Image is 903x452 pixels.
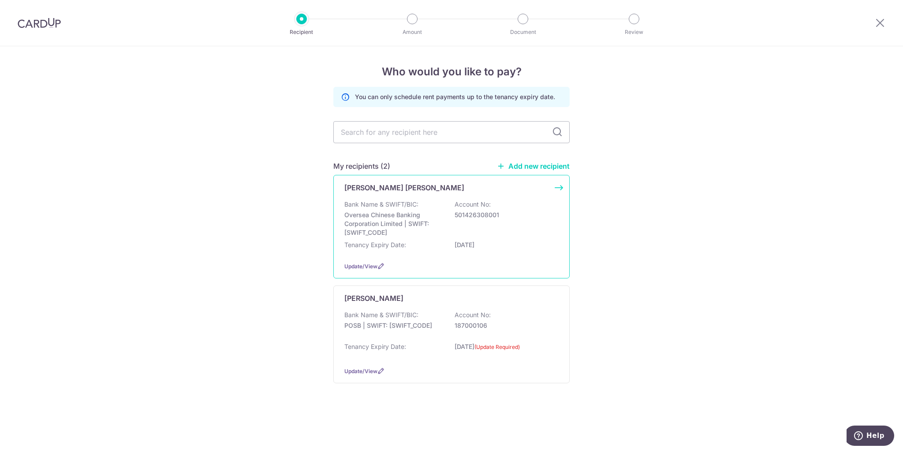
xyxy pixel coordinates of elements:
img: CardUp [18,18,61,28]
p: You can only schedule rent payments up to the tenancy expiry date. [355,93,555,101]
p: Tenancy Expiry Date: [344,241,406,249]
label: (Update Required) [474,343,520,352]
h4: Who would you like to pay? [333,64,570,80]
p: [DATE] [455,342,553,357]
p: Review [601,28,667,37]
p: [DATE] [455,241,553,249]
a: Update/View [344,263,377,270]
p: [PERSON_NAME] [PERSON_NAME] [344,182,464,193]
input: Search for any recipient here [333,121,570,143]
iframe: Opens a widget where you can find more information [847,426,894,448]
p: 501426308001 [455,211,553,219]
p: Recipient [269,28,334,37]
p: Document [490,28,556,37]
a: Update/View [344,368,377,374]
p: Account No: [455,311,491,319]
p: Bank Name & SWIFT/BIC: [344,200,418,209]
p: Amount [380,28,445,37]
p: Oversea Chinese Banking Corporation Limited | SWIFT: [SWIFT_CODE] [344,211,443,237]
p: Tenancy Expiry Date: [344,342,406,351]
a: Add new recipient [497,162,570,170]
h5: My recipients (2) [333,161,390,171]
p: 187000106 [455,321,553,330]
p: POSB | SWIFT: [SWIFT_CODE] [344,321,443,330]
p: Account No: [455,200,491,209]
p: [PERSON_NAME] [344,293,403,304]
p: Bank Name & SWIFT/BIC: [344,311,418,319]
